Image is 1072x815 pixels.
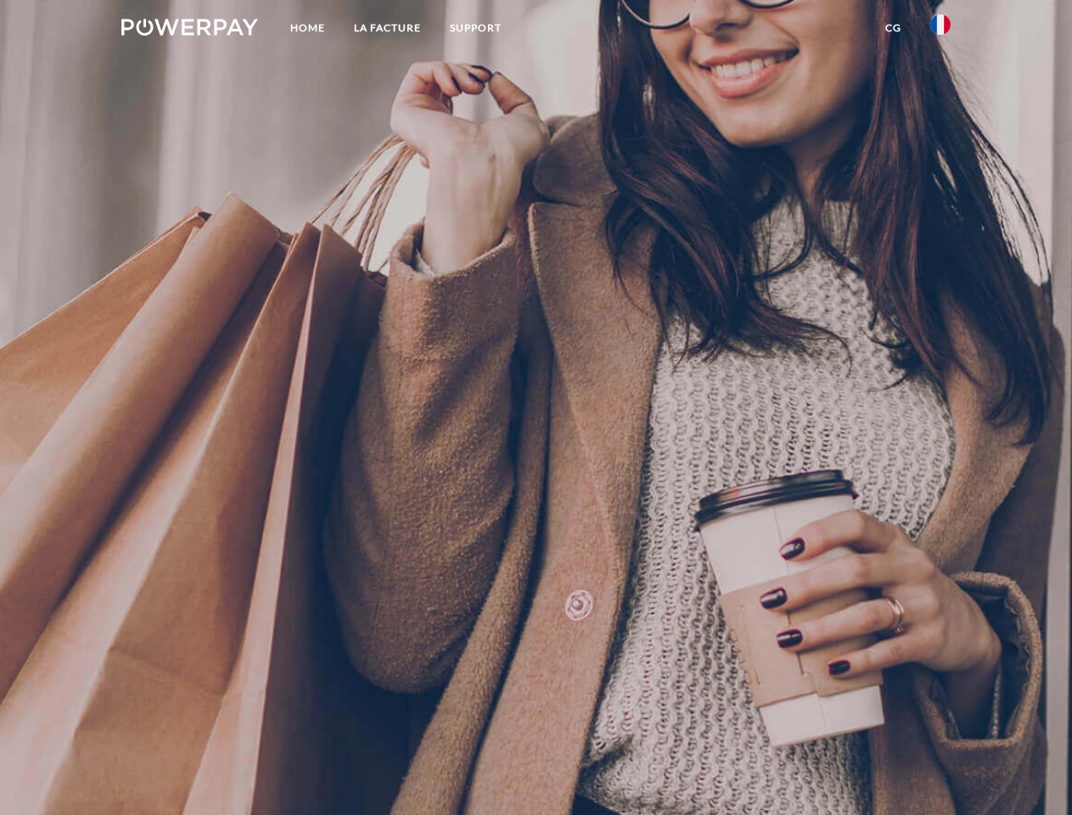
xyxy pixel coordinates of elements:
[121,19,258,36] img: logo-powerpay-white.svg
[871,13,916,43] a: CG
[276,13,340,43] a: Home
[435,13,516,43] a: Support
[340,13,435,43] a: LA FACTURE
[930,14,951,35] img: fr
